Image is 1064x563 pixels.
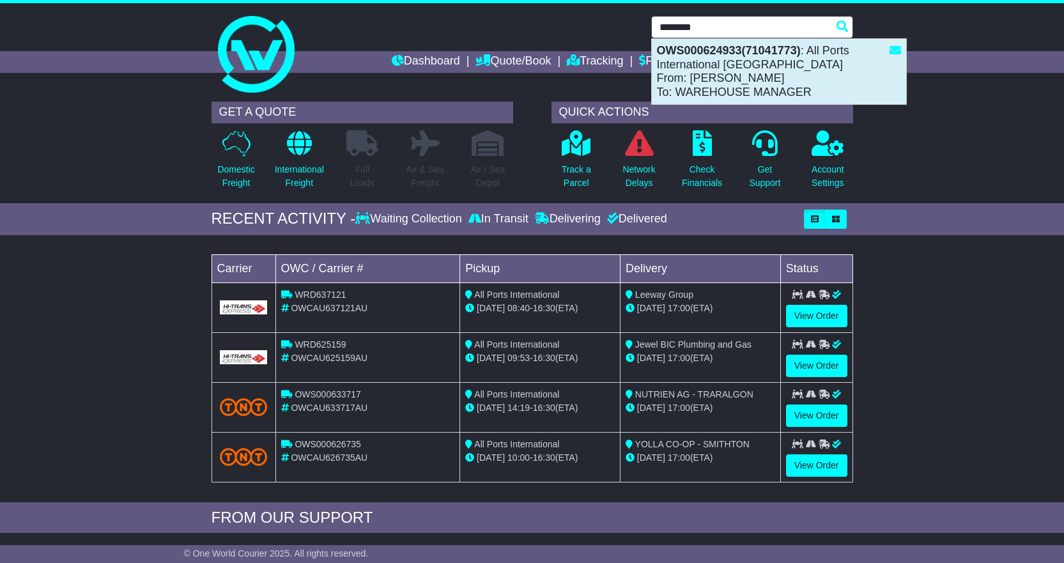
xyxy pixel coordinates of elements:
[465,212,532,226] div: In Transit
[474,439,559,449] span: All Ports International
[622,130,656,197] a: NetworkDelays
[465,351,615,365] div: - (ETA)
[217,163,254,190] p: Domestic Freight
[291,353,367,363] span: OWCAU625159AU
[346,163,378,190] p: Full Loads
[786,355,847,377] a: View Order
[465,451,615,465] div: - (ETA)
[639,51,697,73] a: Financials
[657,44,801,57] strong: OWS000624933(71041773)
[474,389,559,399] span: All Ports International
[475,51,551,73] a: Quote/Book
[682,163,722,190] p: Check Financials
[748,130,781,197] a: GetSupport
[561,130,592,197] a: Track aParcel
[635,339,752,350] span: Jewel BIC Plumbing and Gas
[406,163,444,190] p: Air & Sea Freight
[291,403,367,413] span: OWCAU633717AU
[533,303,555,313] span: 16:30
[507,403,530,413] span: 14:19
[567,51,623,73] a: Tracking
[477,403,505,413] span: [DATE]
[465,401,615,415] div: - (ETA)
[786,454,847,477] a: View Order
[392,51,460,73] a: Dashboard
[637,403,665,413] span: [DATE]
[626,451,775,465] div: (ETA)
[533,452,555,463] span: 16:30
[668,452,690,463] span: 17:00
[604,212,667,226] div: Delivered
[533,353,555,363] span: 16:30
[295,439,361,449] span: OWS000626735
[274,130,325,197] a: InternationalFreight
[668,353,690,363] span: 17:00
[507,452,530,463] span: 10:00
[635,389,753,399] span: NUTRIEN AG - TRARALGON
[811,130,845,197] a: AccountSettings
[465,302,615,315] div: - (ETA)
[275,163,324,190] p: International Freight
[212,210,356,228] div: RECENT ACTIVITY -
[507,303,530,313] span: 08:40
[295,389,361,399] span: OWS000633717
[477,452,505,463] span: [DATE]
[668,303,690,313] span: 17:00
[668,403,690,413] span: 17:00
[212,254,275,282] td: Carrier
[637,452,665,463] span: [DATE]
[184,548,369,559] span: © One World Courier 2025. All rights reserved.
[220,448,268,465] img: TNT_Domestic.png
[780,254,852,282] td: Status
[217,130,255,197] a: DomesticFreight
[533,403,555,413] span: 16:30
[220,350,268,364] img: GetCarrierServiceLogo
[295,339,346,350] span: WRD625159
[220,300,268,314] img: GetCarrierServiceLogo
[635,439,750,449] span: YOLLA CO-OP - SMITHTON
[637,353,665,363] span: [DATE]
[295,289,346,300] span: WRD637121
[212,509,853,527] div: FROM OUR SUPPORT
[637,303,665,313] span: [DATE]
[626,351,775,365] div: (ETA)
[626,302,775,315] div: (ETA)
[786,405,847,427] a: View Order
[622,163,655,190] p: Network Delays
[507,353,530,363] span: 09:53
[355,212,465,226] div: Waiting Collection
[291,303,367,313] span: OWCAU637121AU
[471,163,505,190] p: Air / Sea Depot
[551,102,853,123] div: QUICK ACTIONS
[477,303,505,313] span: [DATE]
[786,305,847,327] a: View Order
[626,401,775,415] div: (ETA)
[460,254,621,282] td: Pickup
[652,39,906,104] div: : All Ports International [GEOGRAPHIC_DATA] From: [PERSON_NAME] To: WAREHOUSE MANAGER
[212,102,513,123] div: GET A QUOTE
[812,163,844,190] p: Account Settings
[620,254,780,282] td: Delivery
[562,163,591,190] p: Track a Parcel
[635,289,693,300] span: Leeway Group
[477,353,505,363] span: [DATE]
[474,339,559,350] span: All Ports International
[532,212,604,226] div: Delivering
[681,130,723,197] a: CheckFinancials
[749,163,780,190] p: Get Support
[291,452,367,463] span: OWCAU626735AU
[220,398,268,415] img: TNT_Domestic.png
[275,254,460,282] td: OWC / Carrier #
[474,289,559,300] span: All Ports International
